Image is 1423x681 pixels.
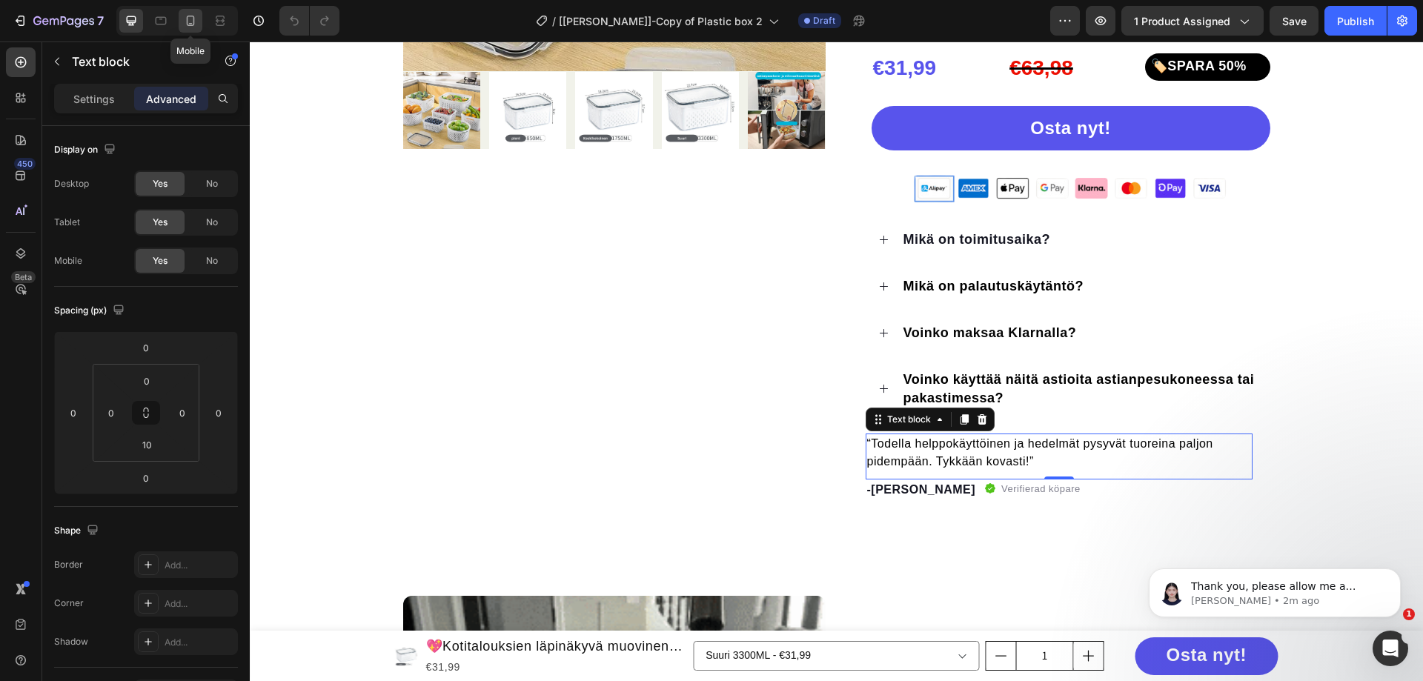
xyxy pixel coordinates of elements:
span: Yes [153,254,167,268]
button: 7 [6,6,110,36]
span: Osta nyt! [917,603,998,623]
div: Tablet [54,216,80,229]
iframe: Intercom live chat [1373,631,1408,666]
div: €63,98 [758,12,883,41]
p: Advanced [146,91,196,107]
iframe: Design area [250,41,1423,681]
div: Shadow [54,635,88,648]
span: 1 [1403,608,1415,620]
span: No [206,177,218,190]
span: No [206,216,218,229]
div: Add... [165,636,234,649]
div: Mobile [54,254,82,268]
div: Display on [54,140,119,160]
span: Voinko käyttää näitä astioita astianpesukoneessa tai pakastimessa? [654,330,1005,364]
button: 1 product assigned [1121,6,1264,36]
iframe: Intercom notifications message [1127,537,1423,641]
span: [[PERSON_NAME]]-Copy of Plastic box 2 [559,13,763,29]
button: Publish [1324,6,1387,36]
input: 0px [100,402,122,424]
p: -[PERSON_NAME] [617,439,726,457]
input: 0 [208,402,230,424]
span: Mikä on toimitusaika? [654,190,801,205]
button: Save [1270,6,1318,36]
div: Shape [54,521,102,541]
span: Voinko maksaa Klarnalla? [654,284,827,299]
p: “Todella helppokäyttöinen ja hedelmät pysyvät tuoreina paljon pidempään. Tykkään kovasti!” [617,393,1001,429]
button: decrement [737,600,766,628]
span: Yes [153,216,167,229]
div: Undo/Redo [279,6,339,36]
span: No [206,254,218,268]
div: Osta nyt! [780,73,861,100]
span: 1 product assigned [1134,13,1230,29]
div: Corner [54,597,84,610]
a: Osta nyt! [885,596,1028,634]
span: Mikä on palautuskäytäntö? [654,237,835,252]
input: 0 [62,402,84,424]
span: Draft [813,14,835,27]
input: quantity [766,600,824,628]
div: €31,99 [622,12,747,41]
div: Border [54,558,83,571]
div: Add... [165,597,234,611]
img: gempages_545851890361959283-3d792939-c160-489f-a50e-cf308927755e.png [651,127,990,170]
p: Verifierad köpare [752,440,831,455]
div: Desktop [54,177,89,190]
strong: 🏷️SPARA 50% [901,17,997,32]
div: 450 [14,158,36,170]
input: 10px [132,433,162,456]
p: Text block [72,53,198,70]
div: Text block [634,371,684,385]
input: 0px [132,370,162,392]
input: 0 [131,467,161,489]
div: Spacing (px) [54,301,127,321]
div: Add... [165,559,234,572]
span: Yes [153,177,167,190]
p: Settings [73,91,115,107]
p: 7 [97,12,104,30]
input: 0 [131,336,161,359]
span: / [552,13,556,29]
button: Osta nyt! [622,64,1021,109]
div: Beta [11,271,36,283]
button: increment [824,600,854,628]
input: 0px [171,402,193,424]
span: Save [1282,15,1307,27]
div: Publish [1337,13,1374,29]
